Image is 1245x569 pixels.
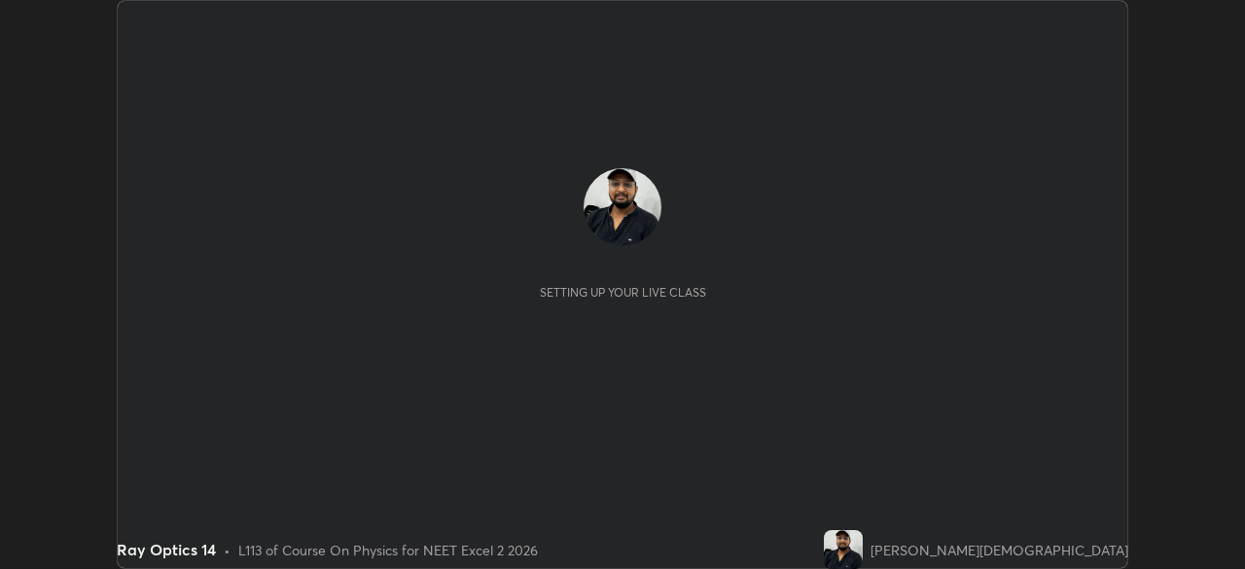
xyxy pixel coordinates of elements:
[871,540,1128,560] div: [PERSON_NAME][DEMOGRAPHIC_DATA]
[824,530,863,569] img: 1899b2883f274fe6831501f89e15059c.jpg
[117,538,216,561] div: Ray Optics 14
[224,540,231,560] div: •
[584,168,661,246] img: 1899b2883f274fe6831501f89e15059c.jpg
[238,540,538,560] div: L113 of Course On Physics for NEET Excel 2 2026
[540,285,706,300] div: Setting up your live class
